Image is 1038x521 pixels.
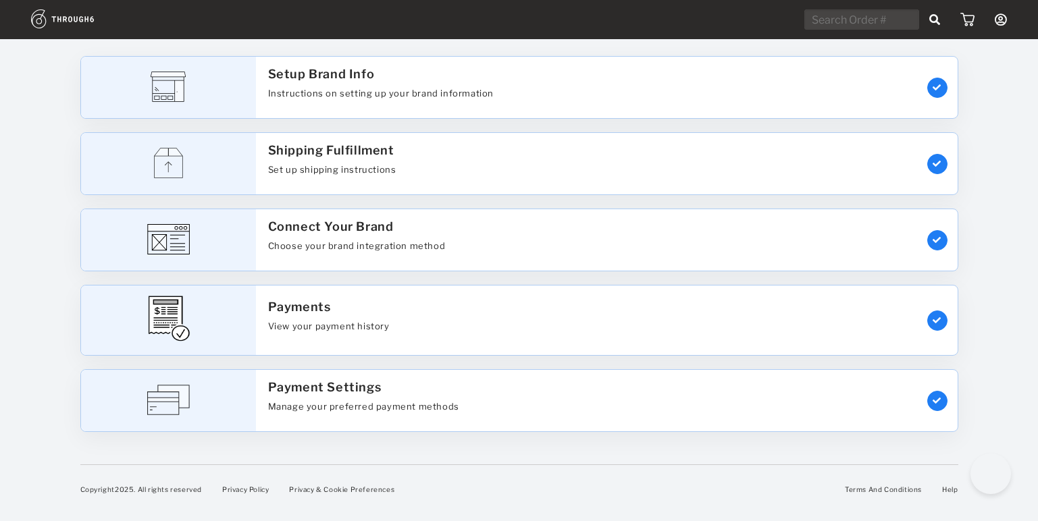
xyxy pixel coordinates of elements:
[31,9,124,28] img: logo.1c10ca64.svg
[80,362,958,439] a: Payment SettingsManage your preferred payment methods
[147,385,190,415] img: icon_payment_xl.ca2ced93.svg
[222,485,269,493] a: Privacy Policy
[268,164,396,184] div: Set up shipping instructions
[268,67,375,81] div: Setup Brand Info
[145,296,192,343] img: icon_payments.148627ae.png
[268,401,459,421] div: Manage your preferred payment methods
[845,485,922,493] a: Terms And Conditions
[147,224,190,254] img: icon_connect_store_xl.b939fc5b.svg
[268,219,394,234] div: Connect Your Brand
[80,49,958,126] a: Setup Brand InfoInstructions on setting up your brand information
[268,300,331,314] div: Payments
[289,485,394,493] a: Privacy & Cookie Preferences
[80,278,958,362] a: PaymentsView your payment history
[804,9,919,30] input: Search Order #
[80,202,958,278] a: Connect Your BrandChoose your brand integration method
[268,88,494,108] div: Instructions on setting up your brand information
[960,13,975,26] img: icon_cart.dab5cea1.svg
[970,454,1011,494] iframe: Toggle Customer Support
[80,485,202,493] span: Copyright 2025 . All rights reserved
[151,72,186,102] img: icon_setup_store_xl.728673ae.svg
[154,148,183,178] img: icon_shipping_fulfillment_xl.7ffd9ddb.svg
[942,485,958,493] a: Help
[80,126,958,202] a: Shipping FulfillmentSet up shipping instructions
[268,240,446,260] div: Choose your brand integration method
[268,321,390,341] div: View your payment history
[268,380,382,394] div: Payment Settings
[268,143,394,157] div: Shipping Fulfillment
